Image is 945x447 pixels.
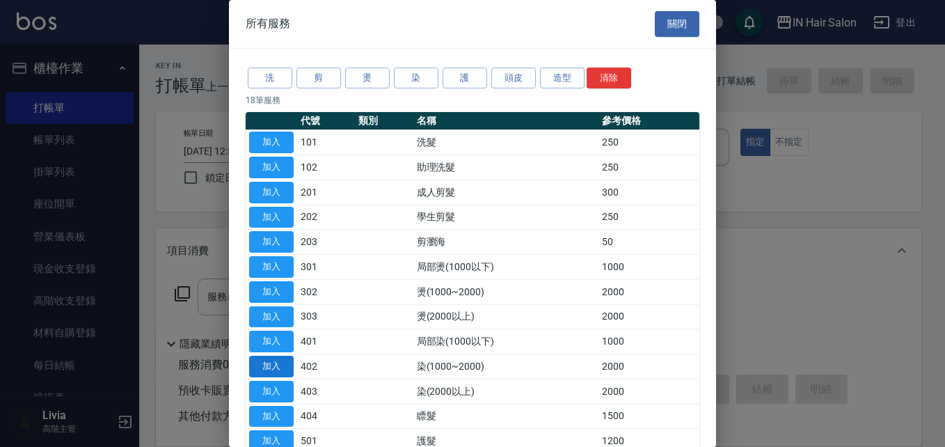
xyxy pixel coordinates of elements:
p: 18 筆服務 [246,94,699,107]
td: 2000 [598,354,699,379]
button: 清除 [587,68,631,89]
th: 參考價格 [598,112,699,130]
button: 洗 [248,68,292,89]
button: 造型 [540,68,585,89]
td: 250 [598,130,699,155]
button: 染 [394,68,438,89]
td: 1000 [598,329,699,354]
td: 250 [598,205,699,230]
td: 102 [297,155,355,180]
td: 404 [297,404,355,429]
td: 302 [297,279,355,304]
button: 加入 [249,207,294,228]
td: 203 [297,230,355,255]
td: 局部燙(1000以下) [413,255,599,280]
button: 加入 [249,231,294,253]
td: 402 [297,354,355,379]
td: 303 [297,304,355,329]
td: 201 [297,180,355,205]
td: 染(1000~2000) [413,354,599,379]
td: 2000 [598,379,699,404]
td: 403 [297,379,355,404]
th: 名稱 [413,112,599,130]
td: 301 [297,255,355,280]
button: 加入 [249,256,294,278]
button: 加入 [249,331,294,352]
button: 加入 [249,306,294,328]
td: 1500 [598,404,699,429]
td: 成人剪髮 [413,180,599,205]
td: 染(2000以上) [413,379,599,404]
td: 101 [297,130,355,155]
td: 燙(1000~2000) [413,279,599,304]
button: 加入 [249,381,294,402]
button: 加入 [249,281,294,303]
button: 頭皮 [491,68,536,89]
td: 助理洗髮 [413,155,599,180]
td: 局部染(1000以下) [413,329,599,354]
button: 加入 [249,356,294,377]
td: 2000 [598,279,699,304]
button: 加入 [249,182,294,203]
td: 2000 [598,304,699,329]
td: 250 [598,155,699,180]
td: 401 [297,329,355,354]
td: 剪瀏海 [413,230,599,255]
td: 瞟髮 [413,404,599,429]
button: 加入 [249,157,294,178]
td: 300 [598,180,699,205]
button: 剪 [296,68,341,89]
th: 類別 [355,112,413,130]
button: 加入 [249,406,294,428]
td: 燙(2000以上) [413,304,599,329]
td: 1000 [598,255,699,280]
button: 關閉 [655,11,699,37]
td: 202 [297,205,355,230]
td: 50 [598,230,699,255]
button: 燙 [345,68,390,89]
th: 代號 [297,112,355,130]
td: 學生剪髮 [413,205,599,230]
span: 所有服務 [246,17,290,31]
button: 護 [443,68,487,89]
button: 加入 [249,132,294,153]
td: 洗髮 [413,130,599,155]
